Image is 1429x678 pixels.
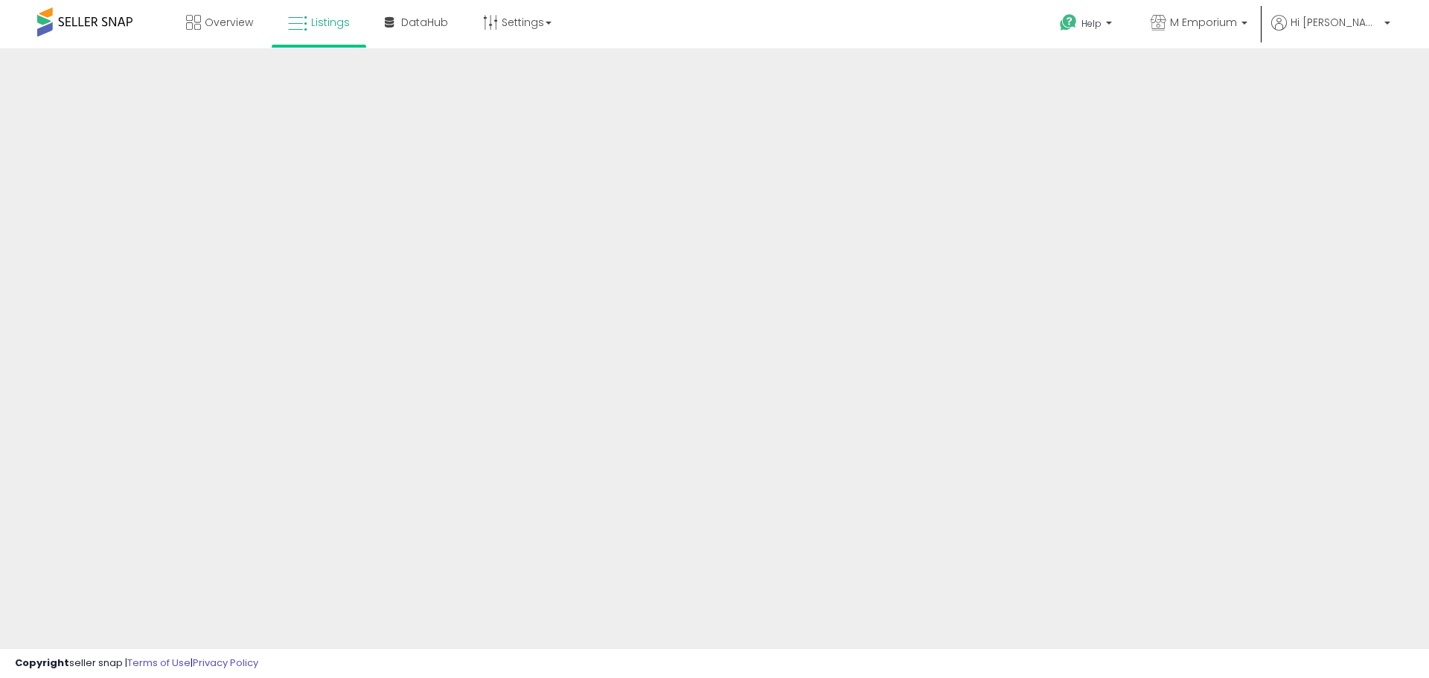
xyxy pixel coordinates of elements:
span: Listings [311,15,350,30]
a: Hi [PERSON_NAME] [1271,15,1390,48]
a: Help [1048,2,1127,48]
div: seller snap | | [15,656,258,671]
a: Terms of Use [127,656,191,670]
span: M Emporium [1170,15,1237,30]
span: Overview [205,15,253,30]
span: Help [1081,17,1102,30]
span: DataHub [401,15,448,30]
span: Hi [PERSON_NAME] [1291,15,1380,30]
strong: Copyright [15,656,69,670]
a: Privacy Policy [193,656,258,670]
i: Get Help [1059,13,1078,32]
